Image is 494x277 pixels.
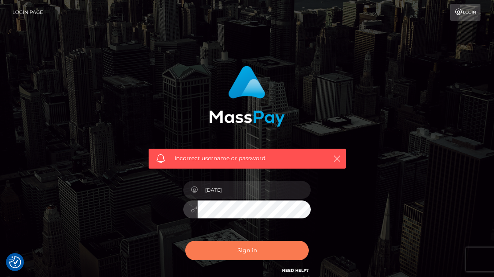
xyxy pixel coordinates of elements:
input: Username... [198,181,311,199]
button: Consent Preferences [9,256,21,268]
img: MassPay Login [209,66,285,127]
a: Login [450,4,480,21]
button: Sign in [185,241,309,260]
img: Revisit consent button [9,256,21,268]
a: Need Help? [282,268,309,273]
a: Login Page [12,4,43,21]
span: Incorrect username or password. [174,154,320,163]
